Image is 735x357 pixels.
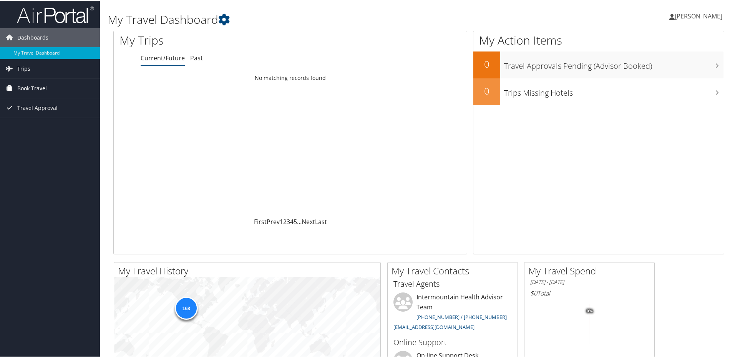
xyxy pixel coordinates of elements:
[17,78,47,97] span: Book Travel
[114,70,467,84] td: No matching records found
[530,278,649,285] h6: [DATE] - [DATE]
[283,217,287,225] a: 2
[473,78,724,105] a: 0Trips Missing Hotels
[118,264,380,277] h2: My Travel History
[393,336,512,347] h3: Online Support
[473,57,500,70] h2: 0
[141,53,185,61] a: Current/Future
[17,98,58,117] span: Travel Approval
[17,58,30,78] span: Trips
[473,51,724,78] a: 0Travel Approvals Pending (Advisor Booked)
[587,308,593,313] tspan: 0%
[190,53,203,61] a: Past
[287,217,290,225] a: 3
[528,264,654,277] h2: My Travel Spend
[17,27,48,46] span: Dashboards
[294,217,297,225] a: 5
[290,217,294,225] a: 4
[297,217,302,225] span: …
[675,11,722,20] span: [PERSON_NAME]
[530,288,537,297] span: $0
[392,264,518,277] h2: My Travel Contacts
[473,32,724,48] h1: My Action Items
[108,11,523,27] h1: My Travel Dashboard
[17,5,94,23] img: airportal-logo.png
[504,83,724,98] h3: Trips Missing Hotels
[280,217,283,225] a: 1
[254,217,267,225] a: First
[315,217,327,225] a: Last
[473,84,500,97] h2: 0
[390,292,516,333] li: Intermountain Health Advisor Team
[416,313,507,320] a: [PHONE_NUMBER] / [PHONE_NUMBER]
[530,288,649,297] h6: Total
[174,296,197,319] div: 168
[504,56,724,71] h3: Travel Approvals Pending (Advisor Booked)
[393,323,475,330] a: [EMAIL_ADDRESS][DOMAIN_NAME]
[302,217,315,225] a: Next
[267,217,280,225] a: Prev
[393,278,512,289] h3: Travel Agents
[669,4,730,27] a: [PERSON_NAME]
[119,32,314,48] h1: My Trips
